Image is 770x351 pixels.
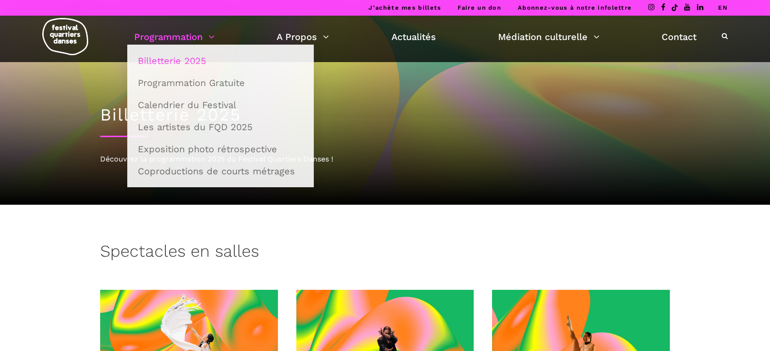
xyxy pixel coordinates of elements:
[132,161,309,182] a: Coproductions de courts métrages
[277,29,329,45] a: A Propos
[132,50,309,71] a: Billetterie 2025
[132,116,309,138] a: Les artistes du FQD 2025
[100,153,670,165] div: Découvrez la programmation 2025 du Festival Quartiers Danses !
[100,242,259,265] h3: Spectacles en salles
[134,29,215,45] a: Programmation
[132,72,309,93] a: Programmation Gratuite
[132,94,309,115] a: Calendrier du Festival
[42,18,88,55] img: logo-fqd-med
[132,138,309,160] a: Exposition photo rétrospective
[518,4,632,11] a: Abonnez-vous à notre infolettre
[458,4,501,11] a: Faire un don
[100,105,670,125] h1: Billetterie 2025
[718,4,728,11] a: EN
[391,29,436,45] a: Actualités
[662,29,696,45] a: Contact
[368,4,441,11] a: J’achète mes billets
[498,29,600,45] a: Médiation culturelle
